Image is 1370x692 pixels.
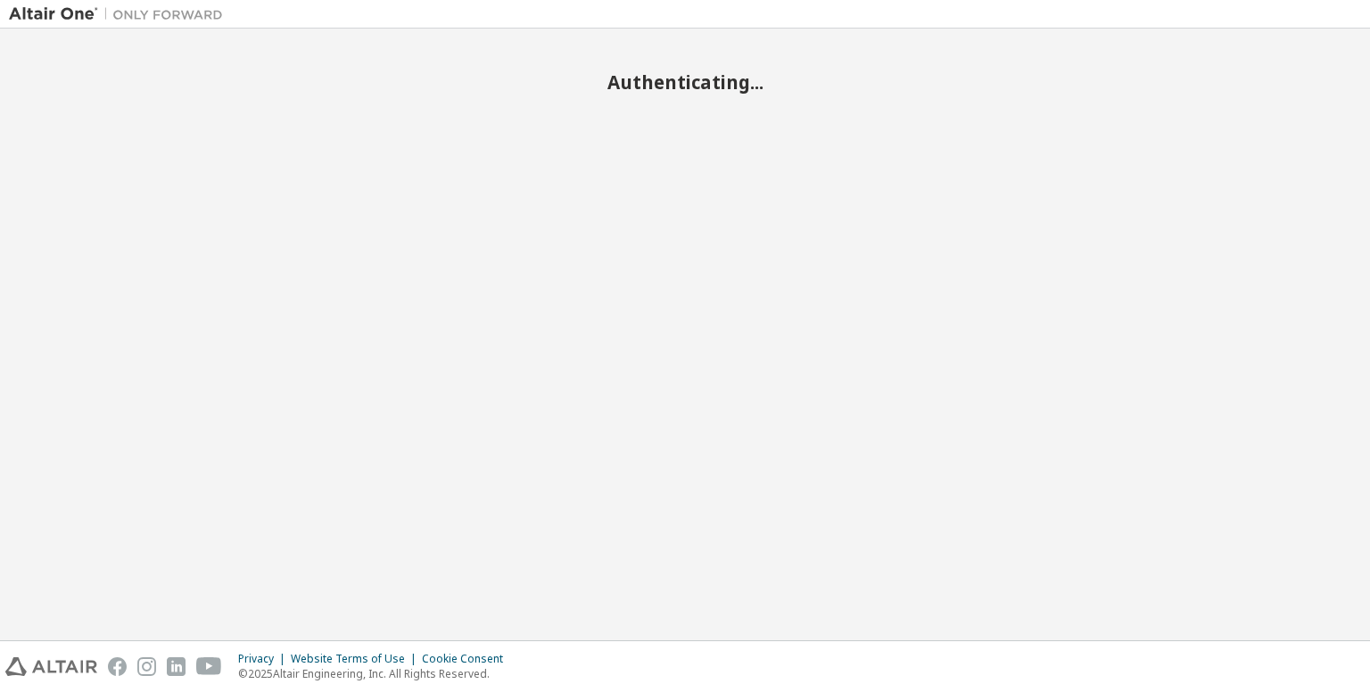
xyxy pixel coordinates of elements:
[137,657,156,676] img: instagram.svg
[5,657,97,676] img: altair_logo.svg
[108,657,127,676] img: facebook.svg
[291,652,422,666] div: Website Terms of Use
[238,652,291,666] div: Privacy
[167,657,186,676] img: linkedin.svg
[9,70,1361,94] h2: Authenticating...
[196,657,222,676] img: youtube.svg
[422,652,514,666] div: Cookie Consent
[238,666,514,681] p: © 2025 Altair Engineering, Inc. All Rights Reserved.
[9,5,232,23] img: Altair One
